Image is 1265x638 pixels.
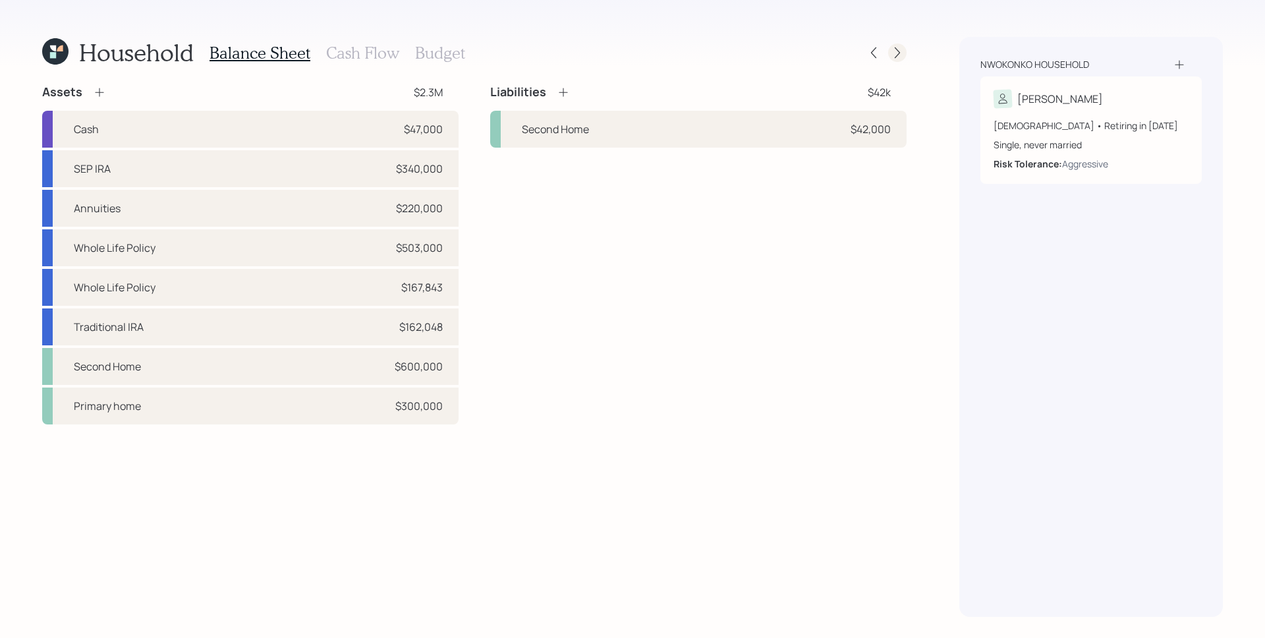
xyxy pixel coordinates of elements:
div: Whole Life Policy [74,240,155,256]
div: Second Home [522,121,589,137]
div: Whole Life Policy [74,279,155,295]
div: [PERSON_NAME] [1017,91,1103,107]
div: $162,048 [399,319,443,335]
div: $340,000 [396,161,443,177]
div: $42,000 [851,121,891,137]
h4: Assets [42,85,82,100]
div: Traditional IRA [74,319,144,335]
h4: Liabilities [490,85,546,100]
h3: Cash Flow [326,43,399,63]
div: $300,000 [395,398,443,414]
h1: Household [79,38,194,67]
div: Annuities [74,200,121,216]
div: $167,843 [401,279,443,295]
div: $47,000 [404,121,443,137]
div: Single, never married [994,138,1189,152]
div: Cash [74,121,99,137]
div: Primary home [74,398,141,414]
div: SEP IRA [74,161,111,177]
div: [DEMOGRAPHIC_DATA] • Retiring in [DATE] [994,119,1189,132]
div: $503,000 [396,240,443,256]
h3: Balance Sheet [210,43,310,63]
h3: Budget [415,43,465,63]
div: $220,000 [396,200,443,216]
div: Second Home [74,359,141,374]
div: Aggressive [1062,157,1108,171]
div: $42k [868,84,891,100]
div: $2.3M [414,84,443,100]
div: Nwokonko household [980,58,1089,71]
div: $600,000 [395,359,443,374]
b: Risk Tolerance: [994,158,1062,170]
